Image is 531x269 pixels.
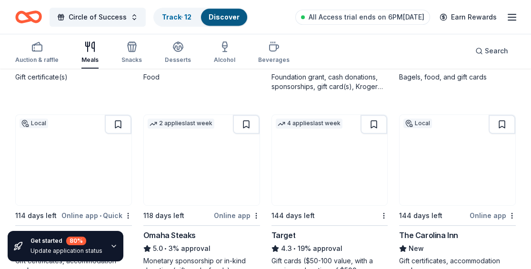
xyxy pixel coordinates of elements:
[143,243,260,254] div: 3% approval
[281,243,292,254] span: 4.3
[15,72,132,82] div: Gift certificate(s)
[20,119,48,128] div: Local
[272,115,388,205] img: Image for Target
[148,119,214,129] div: 2 applies last week
[399,72,516,82] div: Bagels, food, and gift cards
[214,209,260,221] div: Online app
[15,210,57,221] div: 114 days left
[143,229,196,241] div: Omaha Steaks
[121,37,142,69] button: Snacks
[15,37,59,69] button: Auction & raffle
[165,37,191,69] button: Desserts
[143,210,184,221] div: 118 days left
[258,56,290,64] div: Beverages
[403,119,432,128] div: Local
[400,115,515,205] img: Image for The Carolina Inn
[30,237,102,245] div: Get started
[258,37,290,69] button: Beverages
[66,237,86,245] div: 80 %
[271,243,388,254] div: 19% approval
[409,243,424,254] span: New
[144,115,260,205] img: Image for Omaha Steaks
[485,45,508,57] span: Search
[271,210,315,221] div: 144 days left
[165,56,191,64] div: Desserts
[100,212,101,219] span: •
[50,8,146,27] button: Circle of Success
[470,209,516,221] div: Online app
[69,11,127,23] span: Circle of Success
[209,13,240,21] a: Discover
[81,37,99,69] button: Meals
[214,56,235,64] div: Alcohol
[276,119,342,129] div: 4 applies last week
[434,9,502,26] a: Earn Rewards
[15,6,42,28] a: Home
[309,11,424,23] span: All Access trial ends on 6PM[DATE]
[81,56,99,64] div: Meals
[295,10,430,25] a: All Access trial ends on 6PM[DATE]
[30,247,102,255] div: Update application status
[162,13,191,21] a: Track· 12
[15,56,59,64] div: Auction & raffle
[16,115,131,205] img: Image for Beaufort Hotel
[143,72,260,82] div: Food
[271,72,388,91] div: Foundation grant, cash donations, sponsorships, gift card(s), Kroger products
[271,229,296,241] div: Target
[153,8,248,27] button: Track· 12Discover
[293,245,296,252] span: •
[399,210,442,221] div: 144 days left
[214,37,235,69] button: Alcohol
[468,41,516,60] button: Search
[164,245,167,252] span: •
[399,229,458,241] div: The Carolina Inn
[121,56,142,64] div: Snacks
[61,209,132,221] div: Online app Quick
